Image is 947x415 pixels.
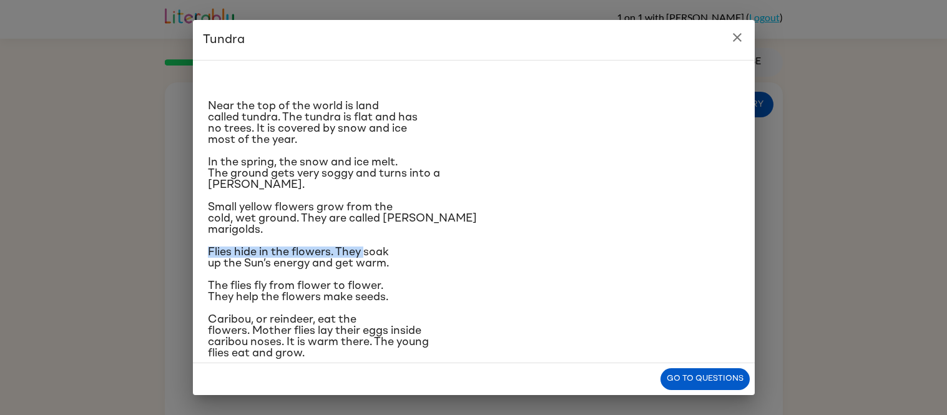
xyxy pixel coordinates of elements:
span: In the spring, the snow and ice melt. The ground gets very soggy and turns into a [PERSON_NAME]. [208,157,440,190]
span: Flies hide in the flowers. They soak up the Sun’s energy and get warm. [208,247,389,269]
button: Go to questions [660,368,750,390]
span: Caribou, or reindeer, eat the flowers. Mother flies lay their eggs inside caribou noses. It is wa... [208,314,429,359]
span: Near the top of the world is land called tundra. The tundra is flat and has no trees. It is cover... [208,100,418,145]
span: Small yellow flowers grow from the cold, wet ground. They are called [PERSON_NAME] marigolds. [208,202,477,235]
span: The flies fly from flower to flower. They help the flowers make seeds. [208,280,388,303]
button: close [725,25,750,50]
h2: Tundra [193,20,755,60]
